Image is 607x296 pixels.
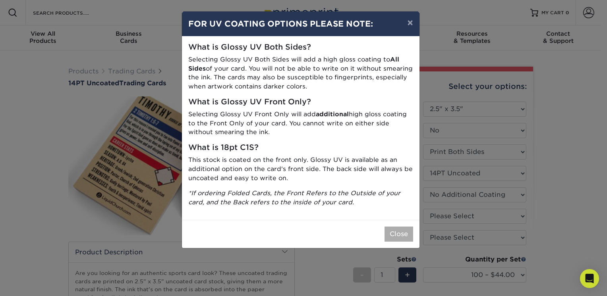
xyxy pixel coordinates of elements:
[188,156,413,183] p: This stock is coated on the front only. Glossy UV is available as an additional option on the car...
[188,56,399,72] strong: All Sides
[401,12,419,34] button: ×
[385,227,413,242] button: Close
[580,269,599,288] div: Open Intercom Messenger
[188,98,413,107] h5: What is Glossy UV Front Only?
[188,43,413,52] h5: What is Glossy UV Both Sides?
[316,110,349,118] strong: additional
[188,18,413,30] h4: FOR UV COATING OPTIONS PLEASE NOTE:
[188,189,400,206] i: *If ordering Folded Cards, the Front Refers to the Outside of your card, and the Back refers to t...
[188,55,413,91] p: Selecting Glossy UV Both Sides will add a high gloss coating to of your card. You will not be abl...
[188,143,413,152] h5: What is 18pt C1S?
[188,110,413,137] p: Selecting Glossy UV Front Only will add high gloss coating to the Front Only of your card. You ca...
